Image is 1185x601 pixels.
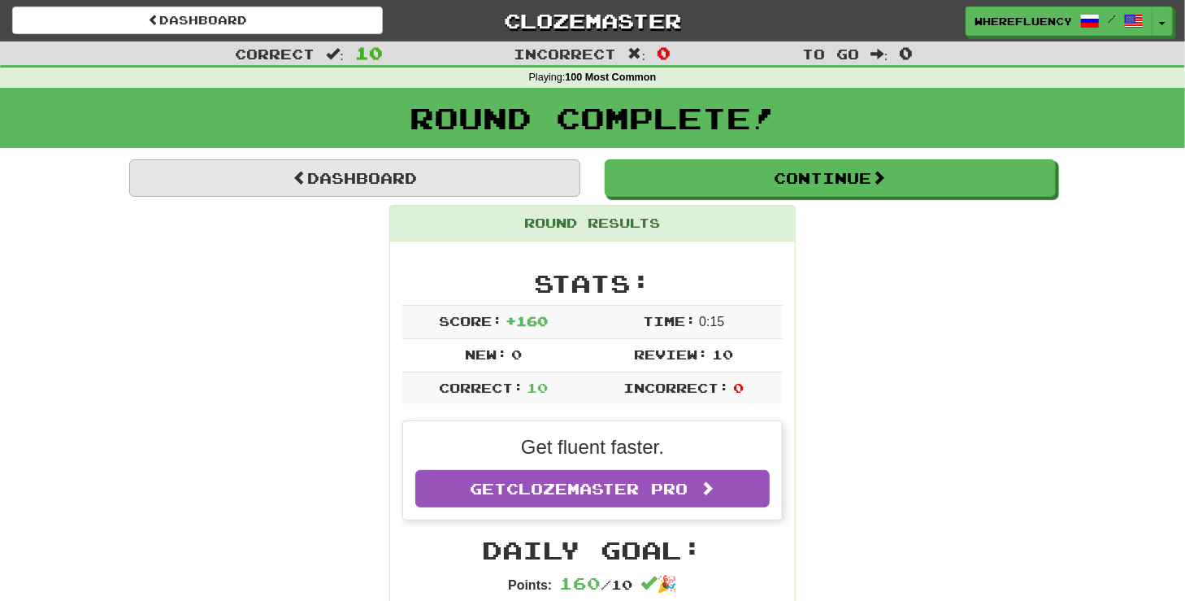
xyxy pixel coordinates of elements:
span: 0 [900,43,914,63]
span: Time: [643,313,696,329]
strong: 100 Most Common [565,72,656,83]
span: 0 : 15 [699,315,724,329]
span: Review: [634,346,708,362]
a: GetClozemaster Pro [415,470,770,507]
span: : [870,47,888,61]
h2: Stats: [402,270,783,297]
span: 🎉 [640,575,677,593]
span: : [326,47,344,61]
span: Incorrect: [623,380,729,395]
span: / 10 [559,577,632,592]
span: Correct [235,46,315,62]
span: Incorrect [514,46,617,62]
p: Get fluent faster. [415,433,770,461]
span: 0 [511,346,522,362]
span: 10 [355,43,383,63]
span: 0 [733,380,744,395]
span: : [628,47,646,61]
strong: Points: [508,578,552,592]
h2: Daily Goal: [402,537,783,564]
span: wherefluency [974,14,1072,28]
span: / [1108,13,1116,24]
h1: Round Complete! [6,102,1179,134]
a: Clozemaster [407,7,778,35]
span: 0 [657,43,671,63]
a: Dashboard [12,7,383,34]
span: + 160 [506,313,548,329]
span: Score: [439,313,502,329]
button: Continue [605,159,1056,197]
span: To go [802,46,859,62]
span: 160 [559,573,601,593]
a: wherefluency / [966,7,1152,36]
div: Round Results [390,206,795,242]
span: New: [465,346,507,362]
a: Dashboard [129,159,580,197]
span: Clozemaster Pro [507,480,688,498]
span: 10 [527,380,548,395]
span: 10 [712,346,733,362]
span: Correct: [439,380,523,395]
